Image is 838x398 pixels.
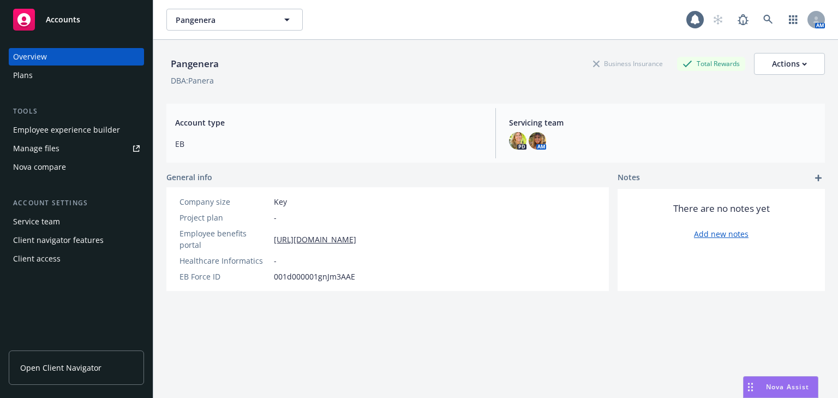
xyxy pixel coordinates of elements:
span: Accounts [46,15,80,24]
a: add [812,171,825,185]
div: Drag to move [744,377,757,397]
div: Project plan [179,212,270,223]
span: Account type [175,117,482,128]
a: Employee experience builder [9,121,144,139]
span: - [274,255,277,266]
a: Manage files [9,140,144,157]
span: Nova Assist [766,382,809,391]
img: photo [509,132,526,150]
div: Company size [179,196,270,207]
span: EB [175,138,482,150]
div: Total Rewards [677,57,745,70]
div: EB Force ID [179,271,270,282]
button: Actions [754,53,825,75]
button: Pangenera [166,9,303,31]
a: Nova compare [9,158,144,176]
span: Servicing team [509,117,816,128]
div: Service team [13,213,60,230]
a: Accounts [9,4,144,35]
a: Start snowing [707,9,729,31]
span: - [274,212,277,223]
div: Client access [13,250,61,268]
a: Overview [9,48,144,66]
a: Switch app [782,9,804,31]
div: Tools [9,106,144,117]
div: Client navigator features [13,231,104,249]
div: DBA: Panera [171,75,214,86]
div: Nova compare [13,158,66,176]
span: 001d000001gnJm3AAE [274,271,355,282]
div: Healthcare Informatics [179,255,270,266]
a: [URL][DOMAIN_NAME] [274,234,356,245]
span: Notes [618,171,640,185]
span: Key [274,196,287,207]
div: Overview [13,48,47,66]
div: Plans [13,67,33,84]
div: Business Insurance [588,57,668,70]
span: General info [166,171,212,183]
a: Search [757,9,779,31]
a: Client navigator features [9,231,144,249]
button: Nova Assist [743,376,818,398]
a: Client access [9,250,144,268]
a: Service team [9,213,144,230]
a: Plans [9,67,144,84]
div: Employee benefits portal [179,228,270,251]
span: There are no notes yet [673,202,770,215]
span: Pangenera [176,14,270,26]
div: Employee experience builder [13,121,120,139]
a: Report a Bug [732,9,754,31]
div: Pangenera [166,57,223,71]
a: Add new notes [694,228,749,240]
span: Open Client Navigator [20,362,101,373]
div: Account settings [9,198,144,209]
div: Manage files [13,140,59,157]
img: photo [529,132,546,150]
div: Actions [772,54,807,74]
